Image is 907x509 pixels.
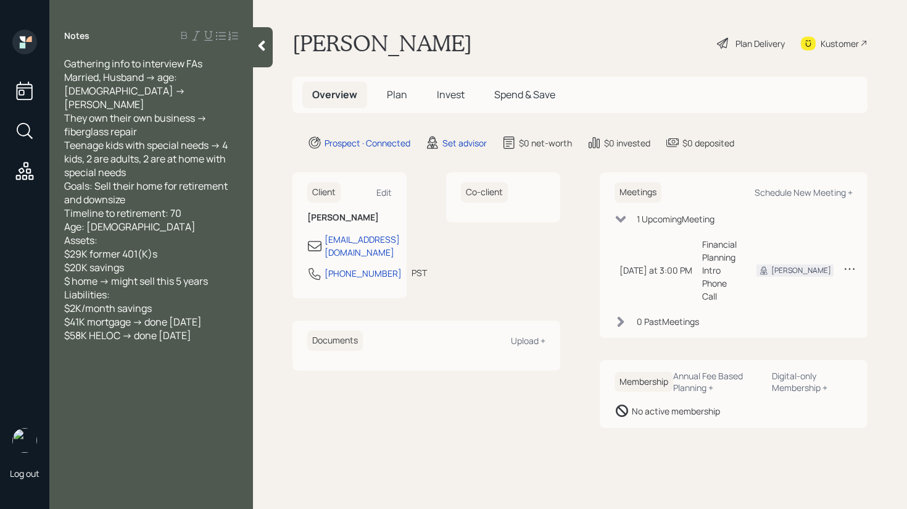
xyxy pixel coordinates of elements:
div: Schedule New Meeting + [755,187,853,198]
div: Annual Fee Based Planning + [673,370,762,393]
img: retirable_logo.png [12,428,37,453]
div: Log out [10,468,39,479]
span: Plan [387,88,407,101]
h6: Meetings [615,182,661,203]
span: Overview [312,88,357,101]
h6: Membership [615,372,673,392]
div: [EMAIL_ADDRESS][DOMAIN_NAME] [325,233,400,259]
div: Prospect · Connected [325,137,410,149]
div: Plan Delivery [735,37,785,50]
div: [PERSON_NAME] [771,265,831,276]
div: 0 Past Meeting s [637,315,699,328]
div: $0 invested [604,137,650,149]
h6: [PERSON_NAME] [307,212,392,223]
div: [DATE] at 3:00 PM [619,264,692,277]
h6: Documents [307,330,363,351]
div: Upload + [511,335,545,347]
div: Set advisor [442,137,487,149]
h6: Client [307,182,341,203]
div: Digital-only Membership + [772,370,853,393]
span: Gathering info to interview FAs Married, Husband -> age: [DEMOGRAPHIC_DATA] -> [PERSON_NAME] They... [64,57,230,342]
h6: Co-client [461,182,508,203]
div: $0 deposited [682,137,734,149]
span: Invest [437,88,465,101]
div: 1 Upcoming Meeting [637,212,714,225]
h1: [PERSON_NAME] [292,30,472,57]
div: $0 net-worth [519,137,572,149]
div: PST [412,266,427,279]
div: No active membership [632,405,720,418]
label: Notes [64,30,89,42]
span: Spend & Save [494,88,555,101]
div: Financial Planning Intro Phone Call [702,238,737,303]
div: Kustomer [821,37,859,50]
div: [PHONE_NUMBER] [325,267,402,280]
div: Edit [376,187,392,198]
